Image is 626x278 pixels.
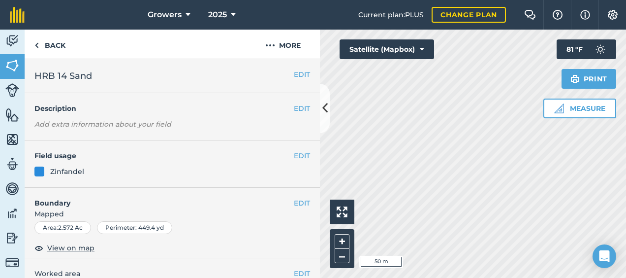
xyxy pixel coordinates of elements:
a: Change plan [432,7,506,23]
button: EDIT [294,69,310,80]
button: Print [562,69,617,89]
button: – [335,249,349,263]
h4: Description [34,103,310,114]
img: svg+xml;base64,PD94bWwgdmVyc2lvbj0iMS4wIiBlbmNvZGluZz0idXRmLTgiPz4KPCEtLSBHZW5lcmF0b3I6IEFkb2JlIE... [5,83,19,97]
h4: Boundary [25,188,294,208]
img: A cog icon [607,10,619,20]
span: Growers [148,9,182,21]
img: svg+xml;base64,PD94bWwgdmVyc2lvbj0iMS4wIiBlbmNvZGluZz0idXRmLTgiPz4KPCEtLSBHZW5lcmF0b3I6IEFkb2JlIE... [5,34,19,48]
img: svg+xml;base64,PHN2ZyB4bWxucz0iaHR0cDovL3d3dy53My5vcmcvMjAwMC9zdmciIHdpZHRoPSI5IiBoZWlnaHQ9IjI0Ii... [34,39,39,51]
img: Ruler icon [554,104,564,113]
div: Zinfandel [50,166,84,177]
span: View on map [47,243,94,253]
img: svg+xml;base64,PHN2ZyB4bWxucz0iaHR0cDovL3d3dy53My5vcmcvMjAwMC9zdmciIHdpZHRoPSIxOSIgaGVpZ2h0PSIyNC... [570,73,580,85]
span: Mapped [25,208,320,219]
img: svg+xml;base64,PD94bWwgdmVyc2lvbj0iMS4wIiBlbmNvZGluZz0idXRmLTgiPz4KPCEtLSBHZW5lcmF0b3I6IEFkb2JlIE... [5,206,19,221]
img: svg+xml;base64,PD94bWwgdmVyc2lvbj0iMS4wIiBlbmNvZGluZz0idXRmLTgiPz4KPCEtLSBHZW5lcmF0b3I6IEFkb2JlIE... [5,256,19,270]
span: Current plan : PLUS [358,9,424,20]
button: EDIT [294,150,310,161]
a: Back [25,30,75,59]
div: Perimeter : 449.4 yd [97,221,172,234]
div: Area : 2.572 Ac [34,221,91,234]
span: 2025 [208,9,227,21]
img: svg+xml;base64,PD94bWwgdmVyc2lvbj0iMS4wIiBlbmNvZGluZz0idXRmLTgiPz4KPCEtLSBHZW5lcmF0b3I6IEFkb2JlIE... [591,39,610,59]
img: svg+xml;base64,PHN2ZyB4bWxucz0iaHR0cDovL3d3dy53My5vcmcvMjAwMC9zdmciIHdpZHRoPSI1NiIgaGVpZ2h0PSI2MC... [5,132,19,147]
button: + [335,234,349,249]
button: EDIT [294,103,310,114]
img: svg+xml;base64,PHN2ZyB4bWxucz0iaHR0cDovL3d3dy53My5vcmcvMjAwMC9zdmciIHdpZHRoPSIyMCIgaGVpZ2h0PSIyNC... [265,39,275,51]
h4: Field usage [34,150,294,161]
img: svg+xml;base64,PD94bWwgdmVyc2lvbj0iMS4wIiBlbmNvZGluZz0idXRmLTgiPz4KPCEtLSBHZW5lcmF0b3I6IEFkb2JlIE... [5,157,19,172]
img: svg+xml;base64,PHN2ZyB4bWxucz0iaHR0cDovL3d3dy53My5vcmcvMjAwMC9zdmciIHdpZHRoPSIxNyIgaGVpZ2h0PSIxNy... [580,9,590,21]
button: Satellite (Mapbox) [340,39,434,59]
button: More [246,30,320,59]
button: 81 °F [557,39,616,59]
div: Open Intercom Messenger [593,244,616,268]
img: svg+xml;base64,PD94bWwgdmVyc2lvbj0iMS4wIiBlbmNvZGluZz0idXRmLTgiPz4KPCEtLSBHZW5lcmF0b3I6IEFkb2JlIE... [5,231,19,245]
button: Measure [543,99,616,118]
img: svg+xml;base64,PD94bWwgdmVyc2lvbj0iMS4wIiBlbmNvZGluZz0idXRmLTgiPz4KPCEtLSBHZW5lcmF0b3I6IEFkb2JlIE... [5,181,19,196]
em: Add extra information about your field [34,120,171,129]
img: A question mark icon [552,10,563,20]
img: svg+xml;base64,PHN2ZyB4bWxucz0iaHR0cDovL3d3dy53My5vcmcvMjAwMC9zdmciIHdpZHRoPSI1NiIgaGVpZ2h0PSI2MC... [5,58,19,73]
button: View on map [34,242,94,254]
span: 81 ° F [566,39,583,59]
img: fieldmargin Logo [10,7,25,23]
button: EDIT [294,198,310,208]
img: svg+xml;base64,PHN2ZyB4bWxucz0iaHR0cDovL3d3dy53My5vcmcvMjAwMC9zdmciIHdpZHRoPSIxOCIgaGVpZ2h0PSIyNC... [34,242,43,254]
span: HRB 14 Sand [34,69,92,83]
img: Two speech bubbles overlapping with the left bubble in the forefront [524,10,536,20]
img: Four arrows, one pointing top left, one top right, one bottom right and the last bottom left [337,207,347,217]
img: svg+xml;base64,PHN2ZyB4bWxucz0iaHR0cDovL3d3dy53My5vcmcvMjAwMC9zdmciIHdpZHRoPSI1NiIgaGVpZ2h0PSI2MC... [5,107,19,122]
